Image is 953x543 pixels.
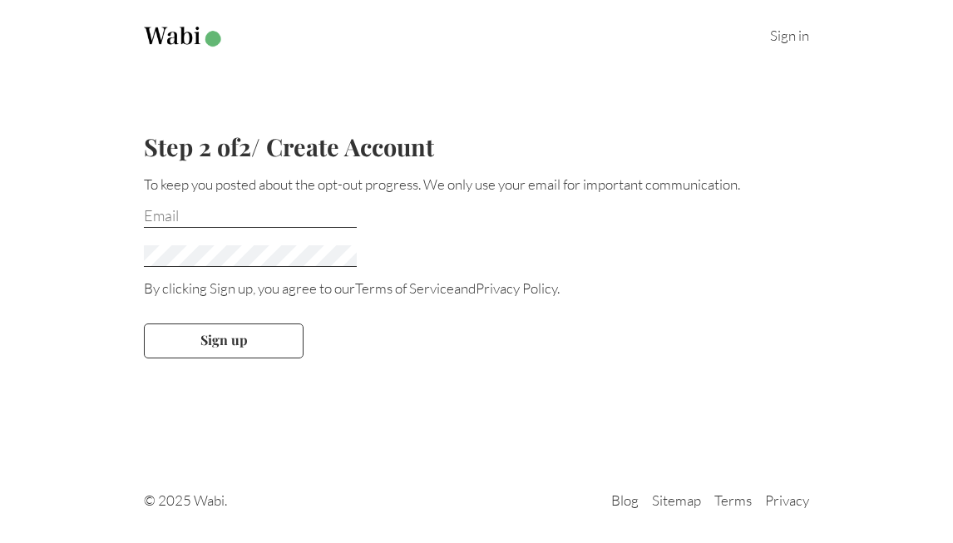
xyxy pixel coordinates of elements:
[144,175,809,193] p: To keep you posted about the opt-out progress. We only use your email for important communication.
[476,279,557,297] a: Privacy Policy
[714,491,752,509] a: Terms
[765,491,809,509] a: Privacy
[144,279,809,297] div: By clicking Sign up, you agree to our and .
[144,27,225,47] img: Wabi
[144,131,809,162] h2: Step 2 of 2 / Create Account
[144,206,357,228] input: Email
[355,279,454,297] a: Terms of Service
[652,491,701,509] a: Sitemap
[144,491,227,509] span: © 2025 Wabi.
[144,323,304,358] button: Sign up
[770,27,809,44] a: Sign in
[611,491,639,509] a: Blog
